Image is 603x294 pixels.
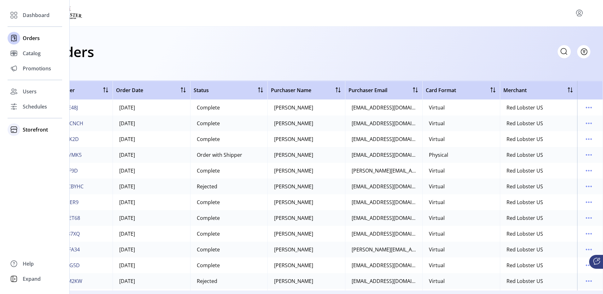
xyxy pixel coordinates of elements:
div: Complete [197,167,220,174]
div: Order with Shipper [197,151,242,159]
span: Help [23,260,34,268]
div: [EMAIL_ADDRESS][DOMAIN_NAME] [352,214,416,222]
td: [DATE] [113,163,190,179]
span: Merchant [503,86,527,94]
div: Red Lobster US [506,167,543,174]
span: Card Format [426,86,456,94]
span: Purchaser Email [348,86,387,94]
div: Complete [197,214,220,222]
span: Status [194,86,209,94]
span: Schedules [23,103,47,110]
span: Expand [23,275,41,283]
div: [EMAIL_ADDRESS][DOMAIN_NAME] [352,262,416,269]
button: menu [584,150,594,160]
div: Complete [197,246,220,253]
button: Filter Button [577,45,590,58]
button: menu [584,134,594,144]
td: [DATE] [113,194,190,210]
div: [PERSON_NAME] [274,104,313,111]
div: [PERSON_NAME] [274,198,313,206]
td: [DATE] [113,147,190,163]
button: menu [584,197,594,207]
div: Complete [197,104,220,111]
div: Virtual [429,277,445,285]
div: Complete [197,230,220,238]
div: [PERSON_NAME][EMAIL_ADDRESS][PERSON_NAME][DOMAIN_NAME] [352,167,416,174]
div: [EMAIL_ADDRESS][DOMAIN_NAME] [352,277,416,285]
div: [PERSON_NAME] [274,246,313,253]
span: Catalog [23,50,41,57]
div: Red Lobster US [506,214,543,222]
div: Virtual [429,135,445,143]
div: Red Lobster US [506,135,543,143]
div: Complete [197,135,220,143]
button: menu [584,166,594,176]
div: [EMAIL_ADDRESS][DOMAIN_NAME] [352,120,416,127]
div: Red Lobster US [506,120,543,127]
button: menu [584,260,594,270]
button: menu [584,213,594,223]
div: Complete [197,262,220,269]
span: Order Date [116,86,143,94]
span: Purchaser Name [271,86,311,94]
span: Storefront [23,126,48,133]
td: [DATE] [113,100,190,115]
div: Complete [197,120,220,127]
div: Virtual [429,104,445,111]
button: menu [584,244,594,255]
td: [DATE] [113,179,190,194]
div: Red Lobster US [506,277,543,285]
div: [PERSON_NAME] [274,183,313,190]
span: Users [23,88,37,95]
div: [EMAIL_ADDRESS][DOMAIN_NAME] [352,183,416,190]
div: Complete [197,198,220,206]
div: Red Lobster US [506,104,543,111]
div: [PERSON_NAME] [274,230,313,238]
button: menu [574,8,584,18]
button: menu [584,181,594,191]
td: [DATE] [113,242,190,257]
div: [PERSON_NAME] [274,120,313,127]
div: [EMAIL_ADDRESS][DOMAIN_NAME] [352,151,416,159]
div: [PERSON_NAME][EMAIL_ADDRESS][PERSON_NAME][DOMAIN_NAME] [352,246,416,253]
div: Virtual [429,246,445,253]
button: menu [584,103,594,113]
div: [EMAIL_ADDRESS][DOMAIN_NAME] [352,198,416,206]
div: Red Lobster US [506,230,543,238]
div: Red Lobster US [506,183,543,190]
td: [DATE] [113,257,190,273]
td: [DATE] [113,115,190,131]
div: Red Lobster US [506,198,543,206]
div: Rejected [197,277,217,285]
div: [EMAIL_ADDRESS][DOMAIN_NAME] [352,230,416,238]
div: Red Lobster US [506,151,543,159]
div: [PERSON_NAME] [274,135,313,143]
button: menu [584,276,594,286]
div: Physical [429,151,448,159]
span: Dashboard [23,11,50,19]
button: menu [584,118,594,128]
div: Virtual [429,262,445,269]
div: [PERSON_NAME] [274,214,313,222]
div: [EMAIL_ADDRESS][DOMAIN_NAME] [352,104,416,111]
div: [PERSON_NAME] [274,151,313,159]
div: [PERSON_NAME] [274,167,313,174]
div: Virtual [429,230,445,238]
div: Virtual [429,198,445,206]
td: [DATE] [113,210,190,226]
div: Virtual [429,214,445,222]
div: Virtual [429,120,445,127]
div: Virtual [429,183,445,190]
div: Rejected [197,183,217,190]
td: [DATE] [113,131,190,147]
td: [DATE] [113,273,190,289]
div: [PERSON_NAME] [274,262,313,269]
span: Orders [23,34,40,42]
div: Red Lobster US [506,262,543,269]
div: Virtual [429,167,445,174]
div: Red Lobster US [506,246,543,253]
div: [EMAIL_ADDRESS][DOMAIN_NAME] [352,135,416,143]
button: menu [584,229,594,239]
h1: Orders [48,41,94,63]
span: Promotions [23,65,51,72]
